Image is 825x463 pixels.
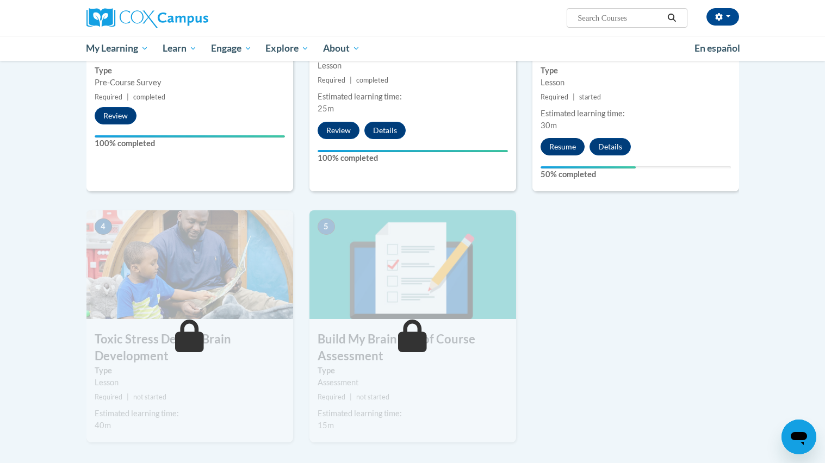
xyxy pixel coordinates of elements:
div: Your progress [318,150,508,152]
span: Learn [163,42,197,55]
span: Required [318,393,345,401]
span: 4 [95,218,112,235]
button: Resume [541,138,585,155]
span: not started [356,393,389,401]
button: Details [590,138,631,155]
button: Review [318,122,359,139]
a: Cox Campus [86,8,293,28]
div: Lesson [318,60,508,72]
span: 15m [318,421,334,430]
span: | [350,393,352,401]
a: Learn [156,36,204,61]
span: | [127,393,129,401]
button: Review [95,107,137,124]
a: Explore [258,36,316,61]
div: Your progress [541,166,636,168]
span: | [127,93,129,101]
span: 40m [95,421,111,430]
iframe: Button to launch messaging window [781,420,816,454]
span: | [573,93,575,101]
h3: Toxic Stress Derails Brain Development [86,331,293,365]
div: Your progress [95,135,285,137]
span: started [579,93,601,101]
a: About [316,36,367,61]
div: Estimated learning time: [541,108,731,120]
span: not started [133,393,166,401]
label: Type [95,365,285,377]
span: My Learning [86,42,148,55]
span: 25m [318,104,334,113]
span: Explore [265,42,309,55]
div: Estimated learning time: [95,408,285,420]
div: Lesson [541,77,731,89]
a: En español [687,37,747,60]
span: 30m [541,121,557,130]
div: Assessment [318,377,508,389]
button: Details [364,122,406,139]
label: 50% completed [541,168,731,180]
span: Required [95,93,122,101]
div: Estimated learning time: [318,91,508,103]
a: My Learning [79,36,156,61]
a: Engage [204,36,259,61]
label: Type [95,65,285,77]
span: Engage [211,42,252,55]
label: Type [541,65,731,77]
span: Required [318,76,345,84]
label: 100% completed [95,137,285,149]
div: Lesson [95,377,285,389]
img: Course Image [86,210,293,319]
span: En español [694,42,740,54]
span: completed [133,93,165,101]
span: | [350,76,352,84]
div: Main menu [70,36,755,61]
h3: Build My Brain End of Course Assessment [309,331,516,365]
label: 100% completed [318,152,508,164]
span: 5 [318,218,335,235]
span: About [323,42,360,55]
label: Type [318,365,508,377]
input: Search Courses [576,11,663,24]
button: Search [663,11,680,24]
div: Pre-Course Survey [95,77,285,89]
div: Estimated learning time: [318,408,508,420]
button: Account Settings [706,8,739,26]
span: Required [541,93,568,101]
img: Course Image [309,210,516,319]
span: Required [95,393,122,401]
span: completed [356,76,388,84]
img: Cox Campus [86,8,208,28]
